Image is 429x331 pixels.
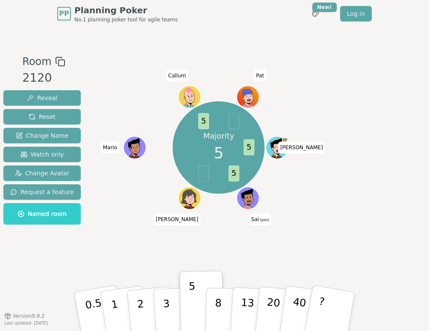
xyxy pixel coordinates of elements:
[198,113,209,129] span: 5
[254,70,266,82] span: Click to change your name
[282,137,288,142] span: Mohamed is the host
[27,94,57,102] span: Reveal
[57,4,178,23] a: PPPlanning PokerNo.1 planning poker tool for agile teams
[3,90,81,106] button: Reveal
[74,16,178,23] span: No.1 planning poker tool for agile teams
[278,142,325,154] span: Click to change your name
[154,213,201,225] span: Click to change your name
[214,141,223,164] span: 5
[259,218,269,222] span: (you)
[101,142,119,154] span: Click to change your name
[308,6,323,21] button: New!
[3,184,81,200] button: Request a feature
[21,150,64,159] span: Watch only
[203,130,234,141] p: Majority
[3,203,81,225] button: Named room
[189,280,196,326] p: 5
[10,188,74,196] span: Request a feature
[16,131,68,140] span: Change Name
[3,109,81,124] button: Reset
[3,128,81,143] button: Change Name
[59,9,69,19] span: PP
[249,213,271,225] span: Click to change your name
[29,112,56,121] span: Reset
[22,69,65,87] div: 2120
[4,313,45,319] button: Version0.9.2
[22,54,51,69] span: Room
[4,321,48,325] span: Last updated: [DATE]
[3,165,81,181] button: Change Avatar
[18,210,67,218] span: Named room
[312,3,337,12] div: New!
[13,313,45,319] span: Version 0.9.2
[74,4,178,16] span: Planning Poker
[244,139,254,155] span: 5
[237,187,258,208] button: Click to change your avatar
[166,70,188,82] span: Click to change your name
[340,6,372,21] a: Log in
[229,166,239,182] span: 5
[3,147,81,162] button: Watch only
[15,169,70,177] span: Change Avatar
